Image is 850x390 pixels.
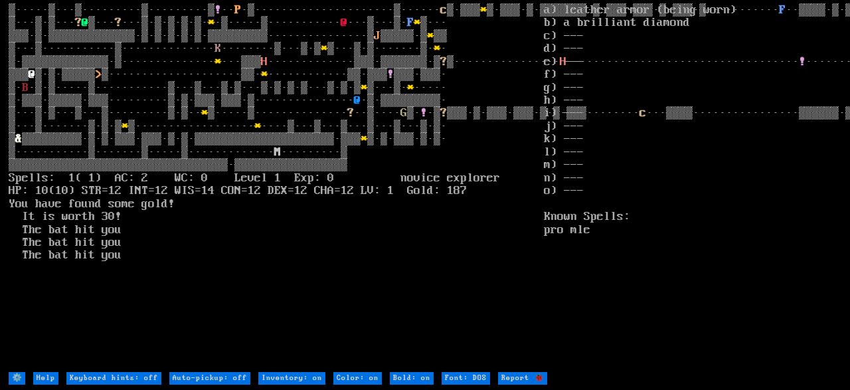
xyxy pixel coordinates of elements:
[9,372,25,385] input: ⚙️
[390,372,434,385] input: Bold: on
[33,372,58,385] input: Help
[341,16,347,29] font: @
[75,16,82,29] font: ?
[347,106,354,120] font: ?
[22,81,29,94] font: B
[440,106,447,120] font: ?
[440,3,447,17] font: c
[95,68,102,81] font: >
[442,372,490,385] input: Font: DOS
[169,372,250,385] input: Auto-pickup: off
[400,106,407,120] font: G
[374,29,381,43] font: J
[214,3,221,17] font: !
[387,68,394,81] font: !
[9,4,544,371] larn: ▒·····▒···▒·········▒·········▒ ·· ·▒·····················▒······ ▒·▒▒▒ ▒·▒▒▒·▒·▒▒▒▒▒▒▒·▒·▒▒▒·▒▒▒...
[115,16,122,29] font: ?
[82,16,88,29] font: @
[498,372,547,385] input: Report 🐞
[261,55,268,68] font: H
[66,372,161,385] input: Keyboard hints: off
[15,132,22,146] font: &
[440,55,447,68] font: ?
[544,4,841,371] stats: a) leather armor (being worn) b) a brilliant diamond c) --- d) --- e) --- f) --- g) --- h) --- i)...
[234,3,241,17] font: P
[258,372,325,385] input: Inventory: on
[420,106,427,120] font: !
[333,372,382,385] input: Color: on
[354,94,361,107] font: @
[29,68,35,81] font: @
[407,16,414,29] font: F
[274,146,281,159] font: M
[214,42,221,55] font: K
